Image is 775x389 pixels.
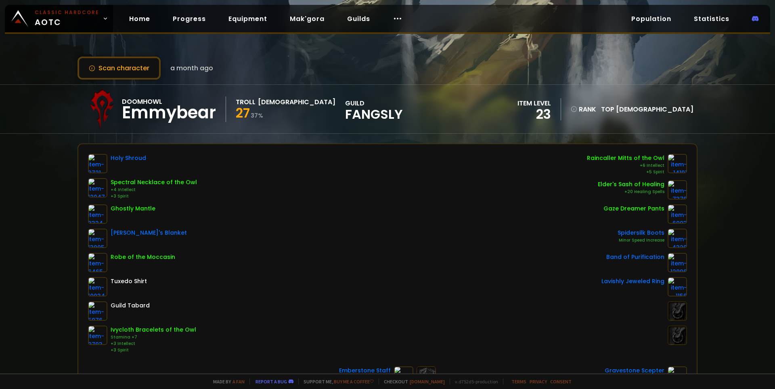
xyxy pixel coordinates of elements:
div: Guild Tabard [111,301,150,310]
small: Classic Hardcore [35,9,99,16]
img: item-12047 [88,178,107,198]
div: Spectral Necklace of the Owl [111,178,197,187]
div: Lavishly Jeweled Ring [601,277,664,286]
div: +4 Intellect [111,187,197,193]
div: Emberstone Staff [339,366,391,375]
a: [DOMAIN_NAME] [410,378,445,385]
img: item-10034 [88,277,107,296]
div: Holy Shroud [111,154,146,162]
div: Minor Speed Increase [618,237,664,244]
div: [DEMOGRAPHIC_DATA] [258,97,335,107]
div: Top [601,104,693,114]
span: 27 [236,104,250,122]
div: [PERSON_NAME]'s Blanket [111,229,187,237]
span: Made by [208,378,245,385]
div: Stamina +7 [111,334,196,341]
button: Scan character [77,57,161,80]
img: item-3324 [88,204,107,224]
img: item-2721 [88,154,107,173]
div: Ivycloth Bracelets of the Owl [111,326,196,334]
a: a fan [232,378,245,385]
img: item-1156 [668,277,687,296]
a: Report a bug [256,378,287,385]
div: Doomhowl [122,97,216,107]
span: v. d752d5 - production [450,378,498,385]
a: Buy me a coffee [334,378,374,385]
img: item-7370 [668,180,687,200]
img: item-14191 [668,154,687,173]
a: Population [625,11,678,27]
div: Band of Purification [606,253,664,261]
div: +6 Intellect [587,162,664,169]
div: rank [571,104,596,114]
div: +5 Spirit [587,169,664,175]
div: Raincaller Mitts of the Owl [587,154,664,162]
img: item-12996 [668,253,687,272]
a: Statistics [687,11,736,27]
a: Terms [511,378,526,385]
div: +3 Intellect [111,341,196,347]
img: item-5976 [88,301,107,321]
a: Equipment [222,11,274,27]
div: guild [345,98,403,120]
div: item level [517,98,551,108]
div: Spidersilk Boots [618,229,664,237]
div: +20 Healing Spells [598,189,664,195]
div: Elder's Sash of Healing [598,180,664,189]
small: 37 % [251,111,263,120]
span: [DEMOGRAPHIC_DATA] [616,105,693,114]
span: Fangsly [345,108,403,120]
div: Troll [236,97,256,107]
span: Checkout [379,378,445,385]
div: Gravestone Scepter [605,366,664,375]
a: Classic HardcoreAOTC [5,5,113,32]
a: Consent [550,378,572,385]
img: item-13005 [88,229,107,248]
a: Mak'gora [283,11,331,27]
a: Progress [166,11,212,27]
div: Ghostly Mantle [111,204,155,213]
div: Emmybear [122,107,216,119]
img: item-4320 [668,229,687,248]
img: item-6903 [668,204,687,224]
span: a month ago [170,63,213,73]
div: Tuxedo Shirt [111,277,147,286]
div: 23 [517,108,551,120]
a: Guilds [341,11,377,27]
img: item-9793 [88,326,107,345]
div: Gaze Dreamer Pants [603,204,664,213]
a: Privacy [530,378,547,385]
div: +3 Spirit [111,347,196,353]
a: Home [123,11,157,27]
img: item-6465 [88,253,107,272]
div: +3 Spirit [111,193,197,200]
span: AOTC [35,9,99,28]
div: Robe of the Moccasin [111,253,175,261]
span: Support me, [298,378,374,385]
